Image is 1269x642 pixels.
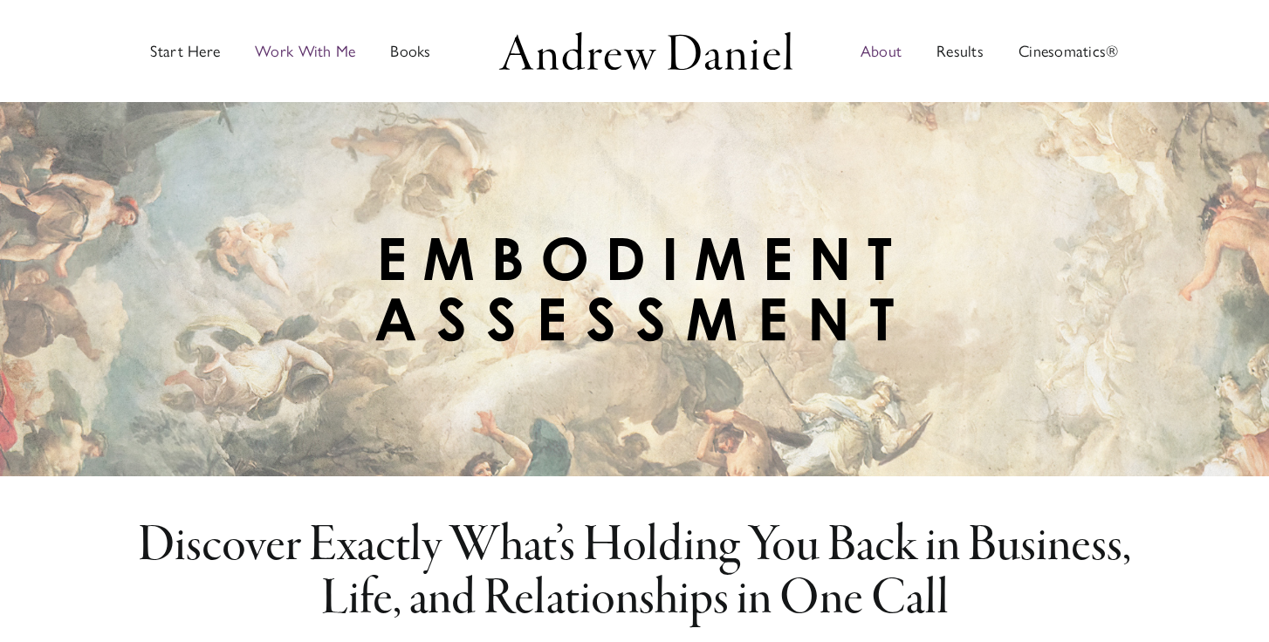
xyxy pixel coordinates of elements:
[861,44,902,59] span: About
[373,233,896,345] img: embodiment-assessment-name
[936,3,984,99] a: Results
[1019,3,1119,99] a: Cinesomatics®
[936,44,984,59] span: Results
[390,3,430,99] a: Discover books written by Andrew Daniel
[861,3,902,99] a: About
[111,520,1158,627] h2: Discover Exactly What’s Holding You Back in­ Business, Life, and Relationships in One Call
[1019,44,1119,59] span: Cinesomatics®
[150,3,220,99] a: Start Here
[493,27,799,75] img: Andrew Daniel Logo
[390,44,430,59] span: Books
[150,44,220,59] span: Start Here
[255,44,355,59] span: Work With Me
[255,3,355,99] a: Work with Andrew in groups or private sessions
